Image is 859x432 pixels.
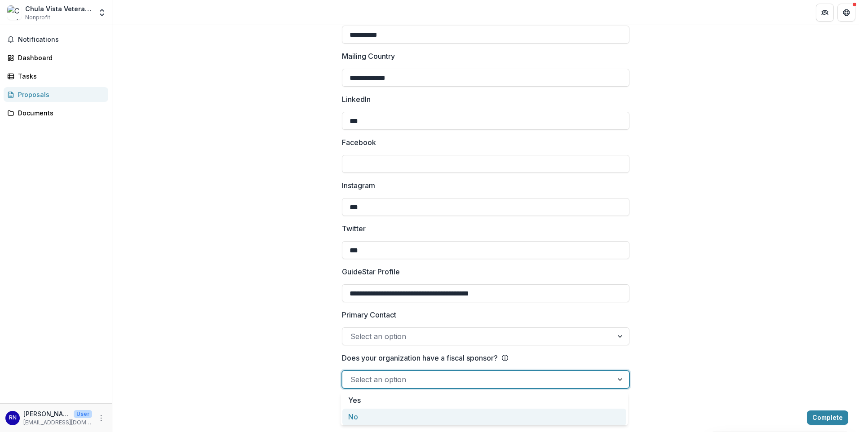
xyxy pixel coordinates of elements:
p: [PERSON_NAME] [23,409,70,419]
p: Instagram [342,180,375,191]
div: Chula Vista Veterans Home Support Foundation [25,4,92,13]
span: Nonprofit [25,13,50,22]
div: Select options list [341,392,628,425]
img: Chula Vista Veterans Home Support Foundation [7,5,22,20]
p: Mailing Country [342,51,395,62]
a: Proposals [4,87,108,102]
a: Dashboard [4,50,108,65]
p: GuideStar Profile [342,266,400,277]
p: LinkedIn [342,94,371,105]
button: Notifications [4,32,108,47]
p: User [74,410,92,418]
div: Robert Newman [9,415,17,421]
button: Open entity switcher [96,4,108,22]
div: Yes [342,392,626,409]
div: Documents [18,108,101,118]
p: Primary Contact [342,309,396,320]
button: More [96,413,106,423]
button: Complete [807,410,848,425]
div: Dashboard [18,53,101,62]
div: Tasks [18,71,101,81]
p: Twitter [342,223,366,234]
button: Partners [816,4,834,22]
div: No [342,409,626,425]
div: Proposals [18,90,101,99]
a: Documents [4,106,108,120]
a: Tasks [4,69,108,84]
span: Notifications [18,36,105,44]
p: [EMAIL_ADDRESS][DOMAIN_NAME] [23,419,92,427]
p: Does your organization have a fiscal sponsor? [342,353,498,363]
p: Facebook [342,137,376,148]
button: Get Help [837,4,855,22]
